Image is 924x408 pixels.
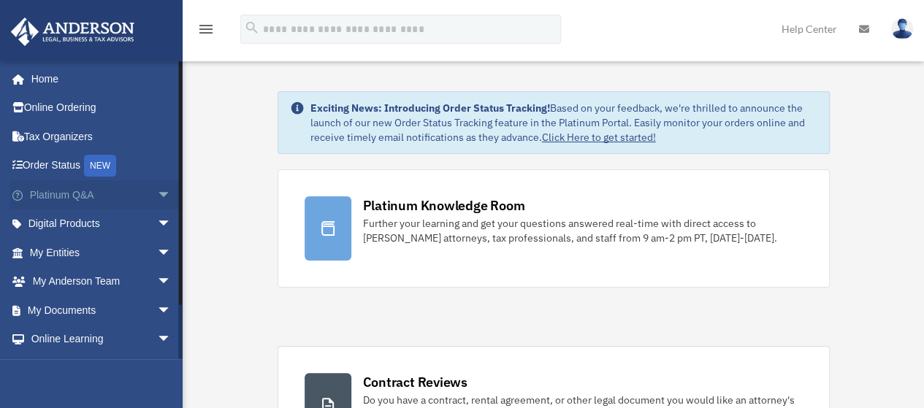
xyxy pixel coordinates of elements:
[10,64,186,93] a: Home
[891,18,913,39] img: User Pic
[84,155,116,177] div: NEW
[10,122,194,151] a: Tax Organizers
[10,180,194,209] a: Platinum Q&Aarrow_drop_down
[310,101,550,115] strong: Exciting News: Introducing Order Status Tracking!
[363,373,467,391] div: Contract Reviews
[10,325,194,354] a: Online Learningarrow_drop_down
[157,267,186,297] span: arrow_drop_down
[542,131,656,144] a: Click Here to get started!
[157,353,186,383] span: arrow_drop_down
[197,20,215,38] i: menu
[10,151,194,181] a: Order StatusNEW
[197,26,215,38] a: menu
[7,18,139,46] img: Anderson Advisors Platinum Portal
[363,216,803,245] div: Further your learning and get your questions answered real-time with direct access to [PERSON_NAM...
[310,101,817,145] div: Based on your feedback, we're thrilled to announce the launch of our new Order Status Tracking fe...
[10,267,194,296] a: My Anderson Teamarrow_drop_down
[10,353,194,382] a: Billingarrow_drop_down
[157,325,186,355] span: arrow_drop_down
[157,209,186,239] span: arrow_drop_down
[244,20,260,36] i: search
[157,238,186,268] span: arrow_drop_down
[10,93,194,123] a: Online Ordering
[10,238,194,267] a: My Entitiesarrow_drop_down
[10,296,194,325] a: My Documentsarrow_drop_down
[363,196,525,215] div: Platinum Knowledge Room
[278,169,830,288] a: Platinum Knowledge Room Further your learning and get your questions answered real-time with dire...
[157,296,186,326] span: arrow_drop_down
[157,180,186,210] span: arrow_drop_down
[10,209,194,239] a: Digital Productsarrow_drop_down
